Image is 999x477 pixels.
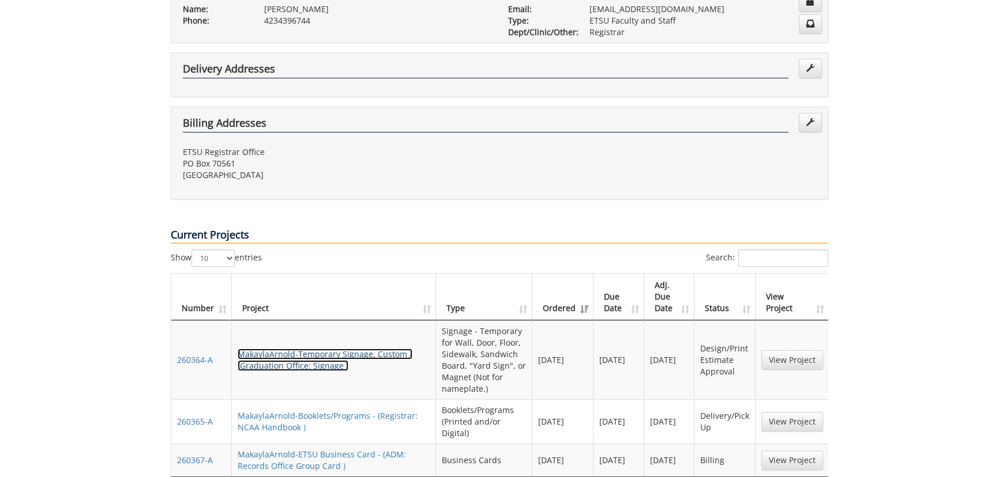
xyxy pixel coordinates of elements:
p: PO Box 70561 [183,158,491,169]
td: Billing [694,444,756,476]
td: [DATE] [644,444,694,476]
label: Show entries [171,249,262,267]
th: Type: activate to sort column ascending [436,274,533,320]
th: Project: activate to sort column ascending [232,274,436,320]
a: View Project [761,412,823,431]
a: 260364-A [177,354,213,365]
p: 4234396744 [264,15,491,26]
td: [DATE] [644,320,694,399]
th: Status: activate to sort column ascending [694,274,756,320]
p: Email: [508,3,572,15]
td: Signage - Temporary for Wall, Door, Floor, Sidewalk, Sandwich Board, "Yard Sign", or Magnet (Not ... [436,320,533,399]
p: Name: [183,3,247,15]
td: [DATE] [594,320,644,399]
h4: Billing Addresses [183,118,788,132]
a: Edit Addresses [799,113,822,132]
th: View Project: activate to sort column ascending [756,274,829,320]
a: 260365-A [177,416,213,427]
a: View Project [761,350,823,370]
a: MakaylaArnold-Booklets/Programs - (Registrar: NCAA Handbook ) [238,410,418,433]
p: [EMAIL_ADDRESS][DOMAIN_NAME] [589,3,816,15]
td: [DATE] [532,444,594,476]
a: Change Communication Preferences [799,14,822,34]
td: Design/Print Estimate Approval [694,320,756,399]
td: Delivery/Pick Up [694,399,756,444]
th: Ordered: activate to sort column ascending [532,274,594,320]
p: Dept/Clinic/Other: [508,26,572,38]
label: Search: [706,249,828,267]
select: Showentries [191,249,235,267]
th: Adj. Due Date: activate to sort column ascending [644,274,694,320]
p: ETSU Faculty and Staff [589,15,816,26]
a: View Project [761,450,823,470]
p: Type: [508,15,572,26]
p: ETSU Registrar Office [183,146,491,158]
h4: Delivery Addresses [183,63,788,78]
p: Current Projects [171,228,828,244]
td: [DATE] [532,320,594,399]
p: [PERSON_NAME] [264,3,491,15]
td: Booklets/Programs (Printed and/or Digital) [436,399,533,444]
input: Search: [738,249,828,267]
td: [DATE] [594,444,644,476]
td: [DATE] [644,399,694,444]
td: [DATE] [532,399,594,444]
p: [GEOGRAPHIC_DATA] [183,169,491,181]
a: 260367-A [177,455,213,465]
a: MakaylaArnold-ETSU Business Card - (ADM: Records Office Group Card ) [238,449,406,471]
th: Due Date: activate to sort column ascending [594,274,644,320]
th: Number: activate to sort column ascending [171,274,232,320]
p: Phone: [183,15,247,26]
td: [DATE] [594,399,644,444]
a: MakaylaArnold-Temporary Signage, Custom - (Graduation Office: Signage ) [238,349,412,371]
td: Business Cards [436,444,533,476]
a: Edit Addresses [799,59,822,78]
p: Registrar [589,26,816,38]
